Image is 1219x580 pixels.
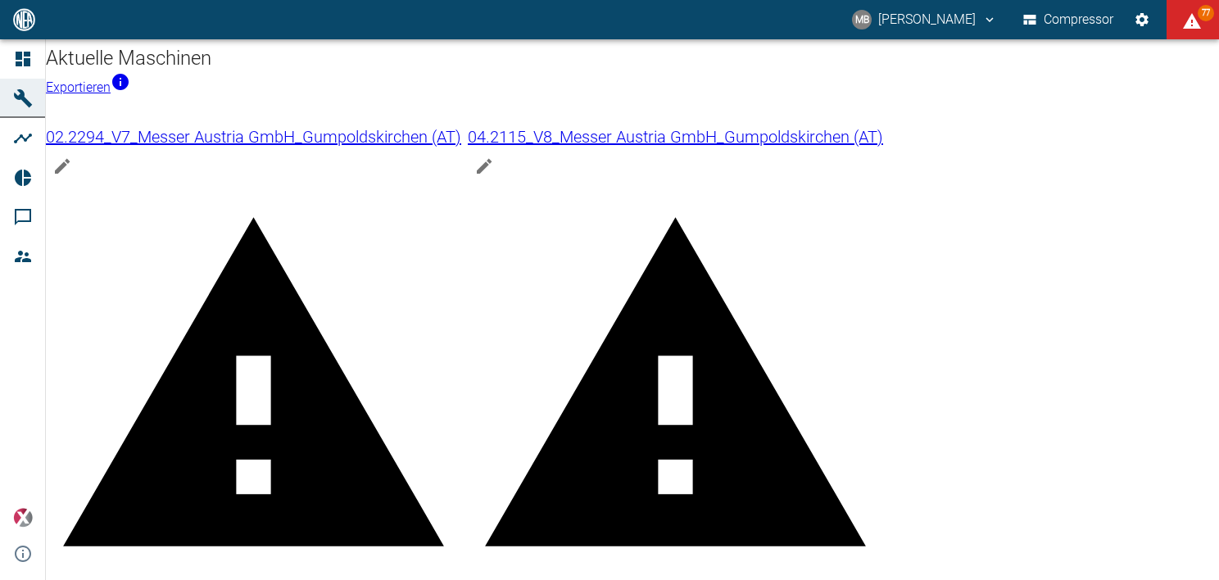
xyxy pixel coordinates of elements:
span: 04.2115_V8_Messer Austria GmbH_Gumpoldskirchen (AT) [468,127,883,147]
a: Exportieren [46,79,130,95]
svg: Jetzt mit HF Export [111,72,130,92]
img: Xplore Logo [13,508,33,528]
span: 77 [1198,5,1214,21]
button: maximilian.becker@neuman-esser.com [850,5,999,34]
button: edit machine [468,150,501,183]
span: 02.2294_V7_Messer Austria GmbH_Gumpoldskirchen (AT) [46,127,461,147]
button: Compressor [1020,5,1117,34]
div: MB [852,10,872,29]
img: logo [11,8,37,30]
button: edit machine [46,150,79,183]
h1: Aktuelle Maschinen [46,46,1219,72]
button: Einstellungen [1127,5,1157,34]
